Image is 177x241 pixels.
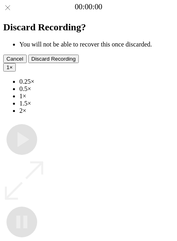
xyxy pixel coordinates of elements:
[19,100,174,107] li: 1.5×
[19,85,174,93] li: 0.5×
[19,78,174,85] li: 0.25×
[6,64,9,70] span: 1
[3,22,174,33] h2: Discard Recording?
[19,107,174,114] li: 2×
[75,2,102,11] a: 00:00:00
[19,93,174,100] li: 1×
[3,55,27,63] button: Cancel
[3,63,16,72] button: 1×
[28,55,79,63] button: Discard Recording
[19,41,174,48] li: You will not be able to recover this once discarded.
